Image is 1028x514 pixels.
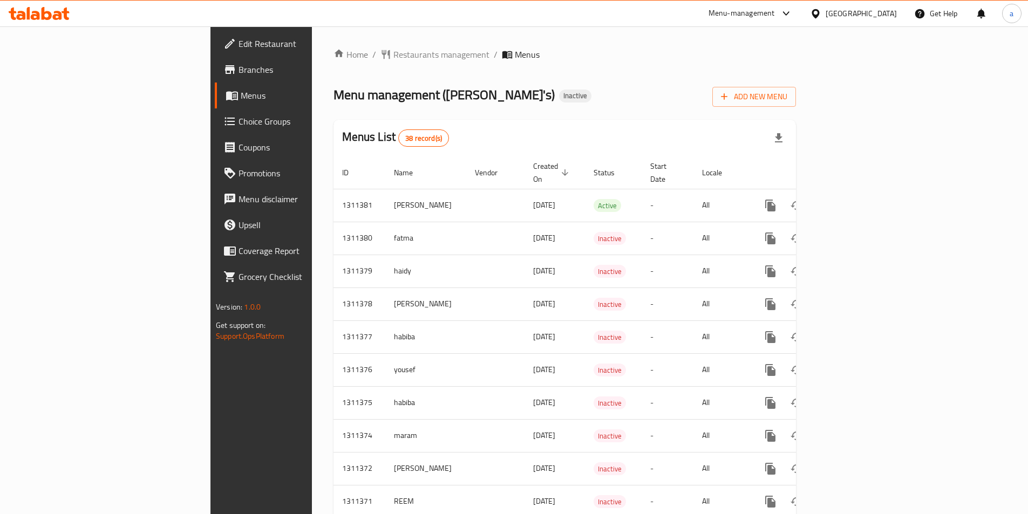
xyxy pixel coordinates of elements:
a: Menus [215,83,382,108]
button: Change Status [784,357,809,383]
td: maram [385,419,466,452]
div: Total records count [398,129,449,147]
span: Choice Groups [239,115,373,128]
td: All [693,419,749,452]
a: Upsell [215,212,382,238]
td: - [642,386,693,419]
span: Branches [239,63,373,76]
div: Inactive [594,396,626,409]
span: Active [594,200,621,212]
span: a [1010,8,1013,19]
button: more [758,324,784,350]
div: [GEOGRAPHIC_DATA] [826,8,897,19]
span: Inactive [594,463,626,475]
button: more [758,193,784,218]
span: Menu management ( [PERSON_NAME]'s ) [333,83,555,107]
td: [PERSON_NAME] [385,452,466,485]
div: Export file [766,125,792,151]
span: Upsell [239,218,373,231]
button: Change Status [784,193,809,218]
span: 38 record(s) [399,133,448,143]
a: Choice Groups [215,108,382,134]
td: All [693,353,749,386]
span: [DATE] [533,395,555,409]
span: Locale [702,166,736,179]
h2: Menus List [342,129,449,147]
span: [DATE] [533,494,555,508]
span: Coverage Report [239,244,373,257]
span: Start Date [650,160,680,186]
span: Coupons [239,141,373,154]
td: habiba [385,386,466,419]
td: - [642,353,693,386]
span: [DATE] [533,297,555,311]
span: Get support on: [216,318,265,332]
td: [PERSON_NAME] [385,189,466,222]
div: Inactive [559,90,591,102]
span: Restaurants management [393,48,489,61]
td: All [693,386,749,419]
td: All [693,222,749,255]
td: All [693,255,749,287]
span: Inactive [594,265,626,278]
a: Menu disclaimer [215,186,382,212]
span: Created On [533,160,572,186]
span: [DATE] [533,428,555,442]
span: Inactive [594,364,626,376]
span: Inactive [559,91,591,100]
a: Coupons [215,134,382,160]
a: Branches [215,57,382,83]
div: Menu-management [709,7,775,20]
td: fatma [385,222,466,255]
button: Change Status [784,291,809,317]
button: Change Status [784,423,809,449]
div: Inactive [594,462,626,475]
span: Add New Menu [721,90,787,104]
td: All [693,189,749,222]
span: [DATE] [533,330,555,344]
span: Promotions [239,167,373,180]
a: Coverage Report [215,238,382,264]
span: Version: [216,300,242,314]
td: - [642,255,693,287]
span: Inactive [594,331,626,344]
span: [DATE] [533,231,555,245]
td: habiba [385,320,466,353]
button: Change Status [784,258,809,284]
span: Inactive [594,232,626,245]
button: more [758,225,784,251]
span: Menu disclaimer [239,193,373,205]
span: 1.0.0 [244,300,261,314]
button: more [758,423,784,449]
button: more [758,456,784,482]
div: Inactive [594,298,626,311]
td: All [693,452,749,485]
td: - [642,287,693,320]
td: [PERSON_NAME] [385,287,466,320]
a: Edit Restaurant [215,31,382,57]
button: Add New Menu [712,87,796,107]
button: Change Status [784,324,809,350]
span: [DATE] [533,198,555,212]
span: [DATE] [533,264,555,278]
div: Inactive [594,429,626,442]
span: Name [394,166,427,179]
li: / [494,48,498,61]
span: Grocery Checklist [239,270,373,283]
span: ID [342,166,363,179]
div: Inactive [594,495,626,508]
th: Actions [749,156,870,189]
button: Change Status [784,456,809,482]
nav: breadcrumb [333,48,796,61]
span: Status [594,166,629,179]
button: more [758,291,784,317]
div: Active [594,199,621,212]
button: more [758,258,784,284]
span: Vendor [475,166,512,179]
button: Change Status [784,225,809,251]
td: - [642,419,693,452]
td: yousef [385,353,466,386]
